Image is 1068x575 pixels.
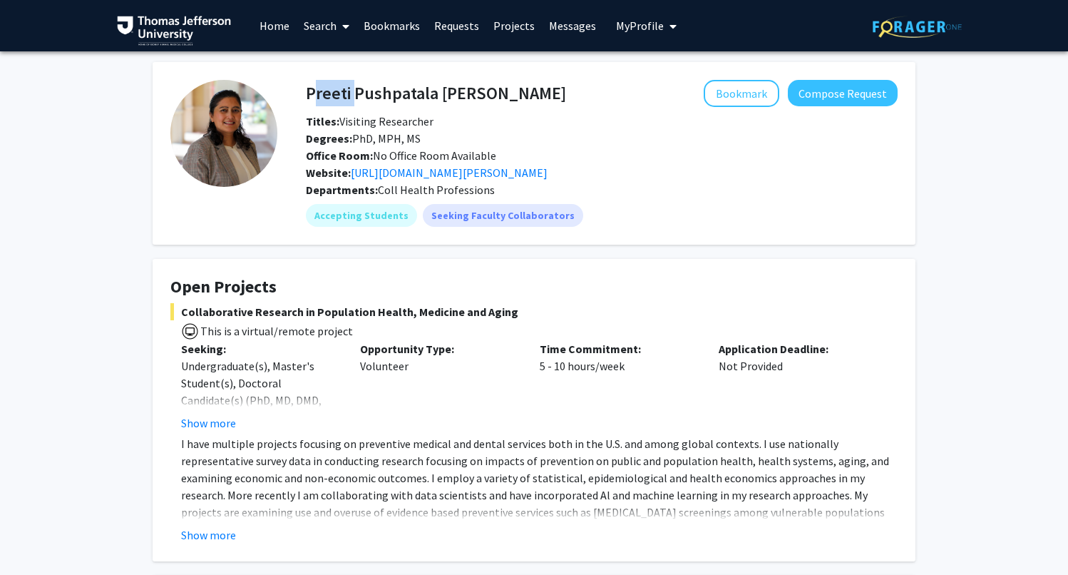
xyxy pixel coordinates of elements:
[306,80,566,106] h4: Preeti Pushpatala [PERSON_NAME]
[181,414,236,432] button: Show more
[704,80,779,107] button: Add Preeti Pushpatala Zanwar to Bookmarks
[181,357,339,477] div: Undergraduate(s), Master's Student(s), Doctoral Candidate(s) (PhD, MD, DMD, PharmD, etc.), Postdo...
[360,340,518,357] p: Opportunity Type:
[306,114,339,128] b: Titles:
[181,526,236,544] button: Show more
[306,166,351,180] b: Website:
[788,80,898,106] button: Compose Request to Preeti Pushpatala Zanwar
[297,1,356,51] a: Search
[378,183,495,197] span: Coll Health Professions
[117,16,231,46] img: Thomas Jefferson University Logo
[356,1,427,51] a: Bookmarks
[181,435,898,555] p: I have multiple projects focusing on preventive medical and dental services both in the U.S. and ...
[170,277,898,297] h4: Open Projects
[349,340,528,432] div: Volunteer
[351,166,548,180] a: Opens in a new tab
[11,511,61,564] iframe: Chat
[306,148,373,163] b: Office Room:
[486,1,542,51] a: Projects
[427,1,486,51] a: Requests
[306,114,433,128] span: Visiting Researcher
[170,80,277,187] img: Profile Picture
[170,303,898,320] span: Collaborative Research in Population Health, Medicine and Aging
[540,340,697,357] p: Time Commitment:
[306,131,352,146] b: Degrees:
[306,148,496,163] span: No Office Room Available
[708,340,887,432] div: Not Provided
[306,183,378,197] b: Departments:
[873,16,962,38] img: ForagerOne Logo
[423,204,583,227] mat-chip: Seeking Faculty Collaborators
[719,340,876,357] p: Application Deadline:
[306,204,417,227] mat-chip: Accepting Students
[306,131,421,146] span: PhD, MPH, MS
[542,1,603,51] a: Messages
[199,324,353,338] span: This is a virtual/remote project
[529,340,708,432] div: 5 - 10 hours/week
[252,1,297,51] a: Home
[616,19,664,33] span: My Profile
[181,340,339,357] p: Seeking:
